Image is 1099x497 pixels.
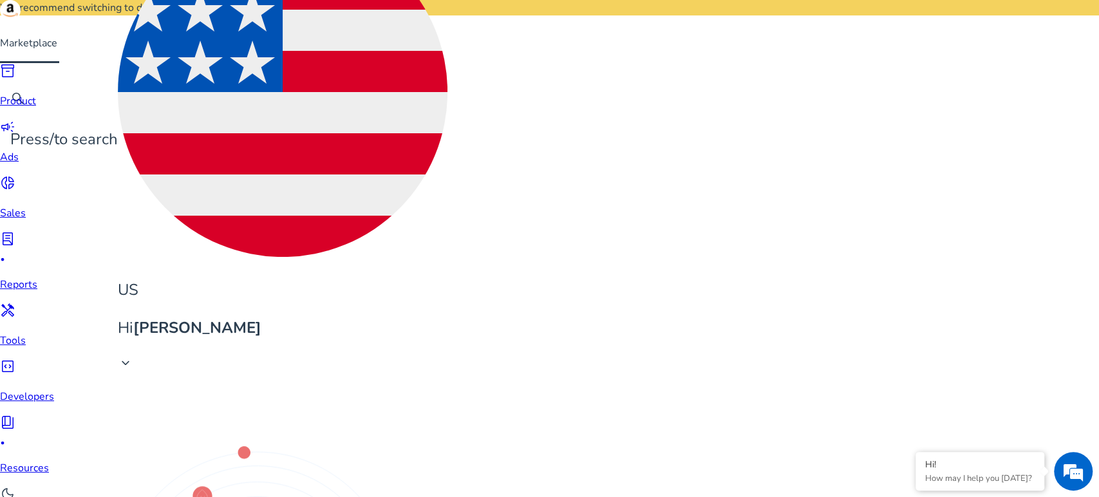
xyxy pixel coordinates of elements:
[133,317,261,338] b: [PERSON_NAME]
[118,279,447,301] p: US
[925,458,1035,471] div: Hi!
[118,317,447,339] p: Hi
[10,128,118,151] p: Press to search
[925,473,1035,484] p: How may I help you today?
[118,355,133,371] span: keyboard_arrow_down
